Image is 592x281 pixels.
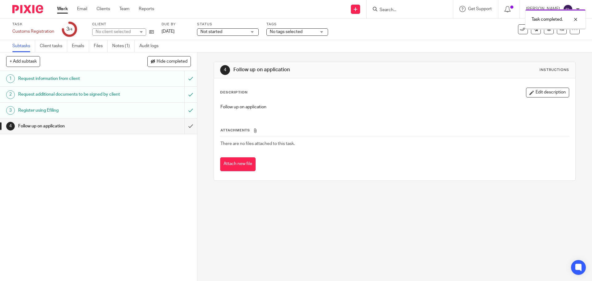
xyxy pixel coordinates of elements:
a: Email [77,6,87,12]
img: Pixie [12,5,43,13]
h1: Follow up on application [18,122,125,131]
a: Work [57,6,68,12]
span: Not started [200,30,222,34]
span: No tags selected [270,30,302,34]
span: Attachments [220,129,250,132]
div: 3 [6,106,15,115]
small: /4 [69,28,72,31]
button: Hide completed [147,56,191,67]
a: Audit logs [139,40,163,52]
span: Hide completed [157,59,187,64]
div: No client selected [96,29,136,35]
p: Follow up on application [220,104,569,110]
span: There are no files attached to this task. [220,142,295,146]
button: Attach new file [220,157,256,171]
a: Files [94,40,108,52]
a: Reports [139,6,154,12]
label: Client [92,22,154,27]
a: Team [119,6,129,12]
div: 4 [6,122,15,130]
div: 1 [6,74,15,83]
div: 4 [220,65,230,75]
label: Status [197,22,259,27]
button: + Add subtask [6,56,40,67]
label: Due by [162,22,189,27]
label: Tags [266,22,328,27]
h1: Request information from client [18,74,125,83]
h1: Follow up on application [233,67,408,73]
div: 3 [66,26,72,33]
div: Customs Registration [12,28,54,35]
span: [DATE] [162,29,175,34]
h1: Register using Efiling [18,106,125,115]
h1: Request additional documents to be signed by client [18,90,125,99]
a: Client tasks [40,40,67,52]
div: 2 [6,90,15,99]
p: Task completed. [532,16,563,23]
a: Notes (1) [112,40,135,52]
button: Edit description [526,88,569,97]
a: Emails [72,40,89,52]
div: Instructions [540,68,569,72]
a: Clients [97,6,110,12]
img: svg%3E [563,4,573,14]
p: Description [220,90,248,95]
label: Task [12,22,54,27]
a: Subtasks [12,40,35,52]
